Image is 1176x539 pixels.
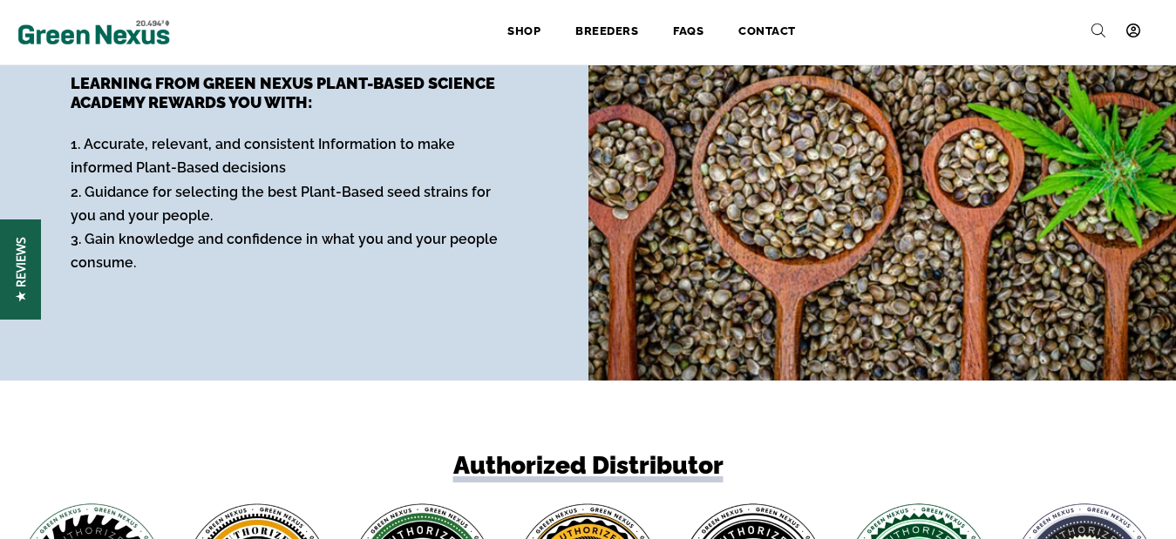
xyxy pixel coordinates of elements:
[490,13,558,51] a: Shop
[71,132,518,274] p: 1. Accurate, relevant, and consistent Information to make informed Plant-Based decisions 2. Guida...
[12,237,29,302] span: ★ Reviews
[17,16,170,49] img: Green Nexus
[721,13,813,51] a: Contact
[71,74,518,111] h4: Learning from Green Nexus Plant-Based Science Academy Rewards you with:
[656,13,721,51] a: FAQs
[212,13,1159,51] nav: Site Navigation
[558,13,656,51] a: Breeders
